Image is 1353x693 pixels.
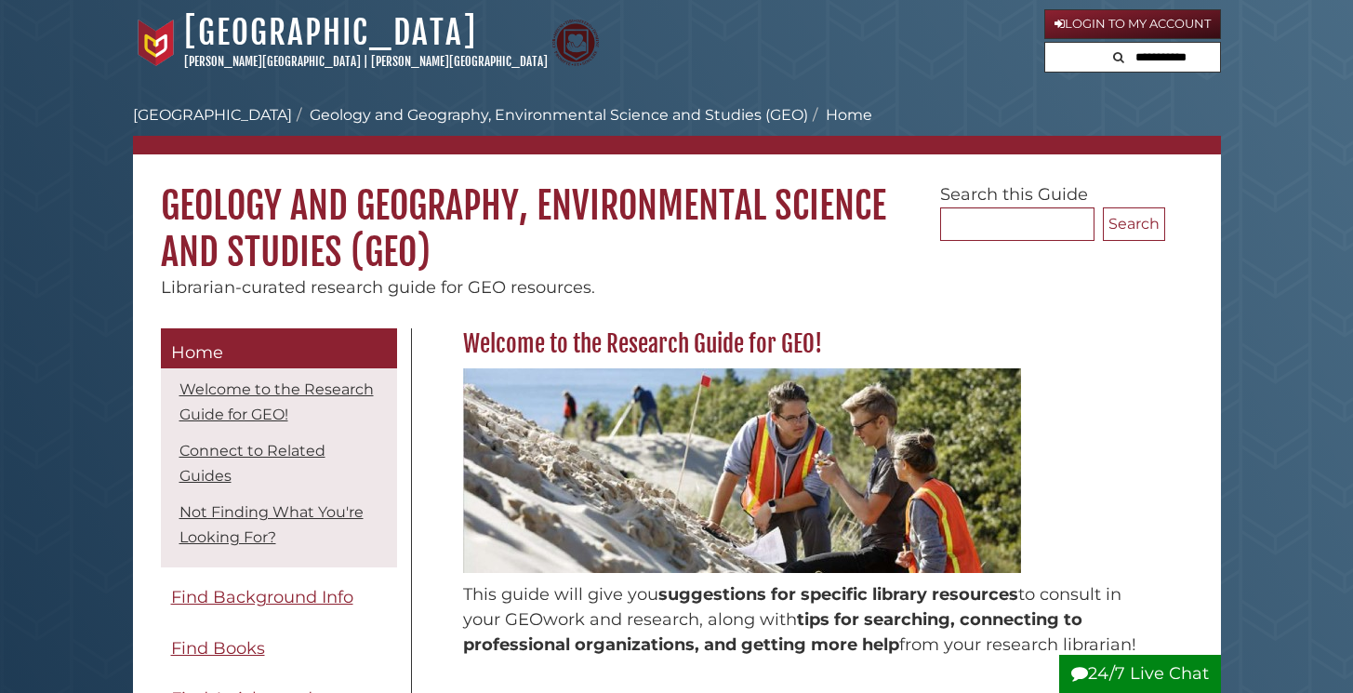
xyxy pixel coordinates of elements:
[463,584,658,605] span: This guide will give you
[179,503,364,546] a: Not Finding What You're Looking For?
[899,634,1136,655] span: from your research librarian!
[133,106,292,124] a: [GEOGRAPHIC_DATA]
[184,12,477,53] a: [GEOGRAPHIC_DATA]
[463,584,1121,630] span: to consult in your GEO
[1059,655,1221,693] button: 24/7 Live Chat
[171,638,265,659] span: Find Books
[808,104,872,127] li: Home
[184,54,361,69] a: [PERSON_NAME][GEOGRAPHIC_DATA]
[658,584,1018,605] span: suggestions for specific library resources
[171,342,223,363] span: Home
[1103,207,1165,241] button: Search
[310,106,808,124] a: Geology and Geography, Environmental Science and Studies (GEO)
[161,277,595,298] span: Librarian-curated research guide for GEO resources.
[133,154,1221,275] h1: Geology and Geography, Environmental Science and Studies (GEO)
[364,54,368,69] span: |
[161,628,397,670] a: Find Books
[1113,51,1124,63] i: Search
[171,587,353,607] span: Find Background Info
[463,609,1082,655] span: tips for searching, connecting to professional organizations, and getting more help
[454,329,1165,359] h2: Welcome to the Research Guide for GEO!
[543,609,797,630] span: work and research, along with
[161,577,397,619] a: Find Background Info
[161,328,397,369] a: Home
[133,20,179,66] img: Calvin University
[179,442,325,485] a: Connect to Related Guides
[1044,9,1221,39] a: Login to My Account
[1108,43,1130,68] button: Search
[552,20,599,66] img: Calvin Theological Seminary
[179,380,374,423] a: Welcome to the Research Guide for GEO!
[371,54,548,69] a: [PERSON_NAME][GEOGRAPHIC_DATA]
[133,104,1221,154] nav: breadcrumb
